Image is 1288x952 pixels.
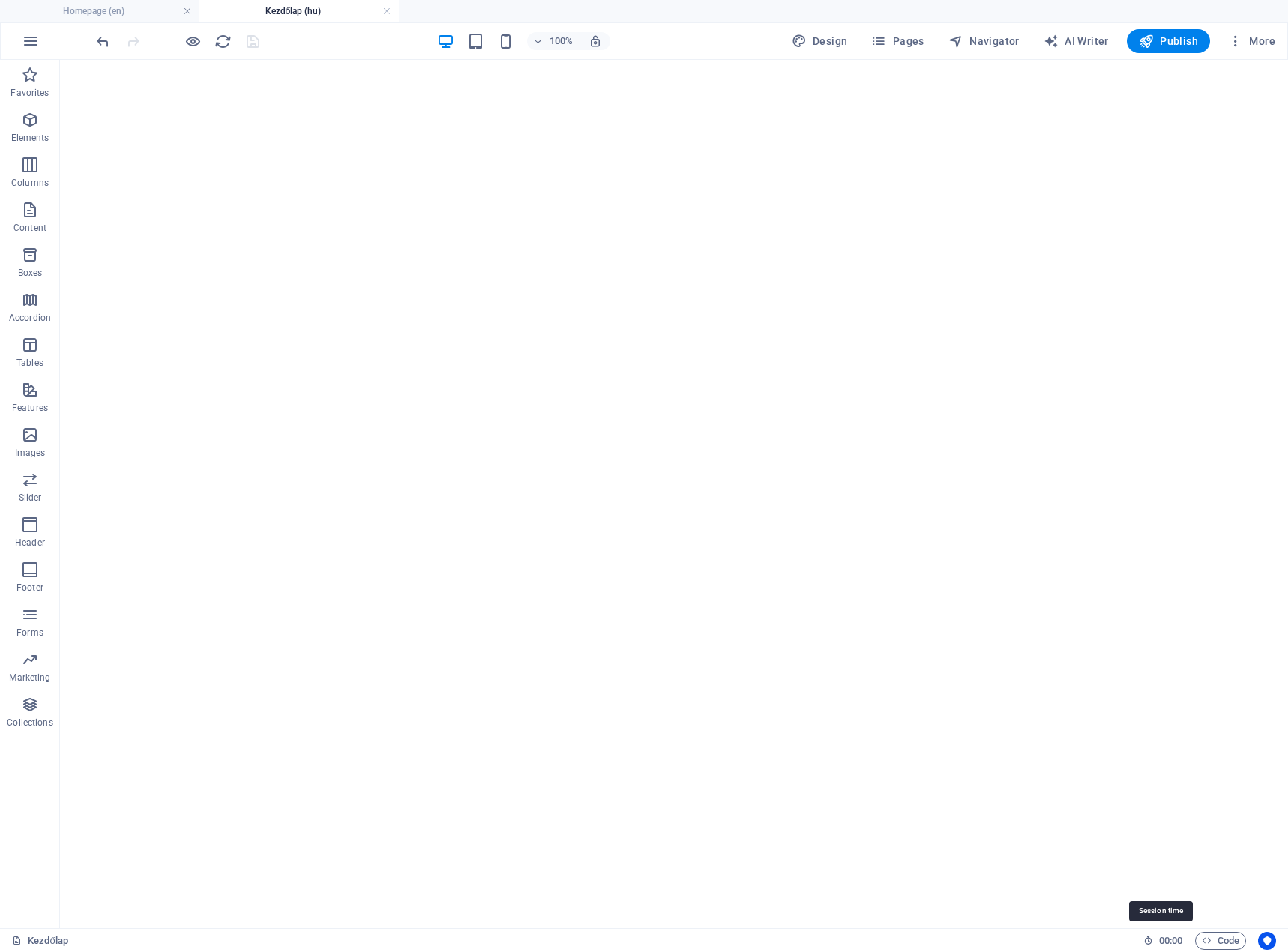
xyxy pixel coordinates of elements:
p: Elements [11,132,49,144]
span: 00 00 [1159,932,1182,950]
p: Accordion [9,312,51,324]
button: Navigator [942,29,1026,53]
p: Slider [19,492,42,504]
i: On resize automatically adjust zoom level to fit chosen device. [589,34,602,48]
p: Features [12,402,48,414]
span: Code [1202,932,1239,950]
i: Reload page [214,33,232,50]
h6: 100% [550,32,574,50]
p: Header [15,537,45,549]
button: undo [94,32,112,50]
span: Navigator [948,34,1020,49]
button: reload [214,32,232,50]
p: Content [13,222,46,234]
button: Design [786,29,854,53]
p: Boxes [18,267,43,279]
p: Tables [16,357,43,369]
button: Pages [865,29,930,53]
span: AI Writer [1044,34,1109,49]
button: 100% [527,32,580,50]
button: AI Writer [1038,29,1115,53]
p: Marketing [9,672,50,684]
span: Publish [1139,34,1198,49]
a: Click to cancel selection. Double-click to open Pages [12,932,68,950]
span: Design [792,34,848,49]
button: Code [1195,932,1246,950]
p: Collections [7,717,52,729]
i: Undo: Edit headline (Ctrl+Z) [94,33,112,50]
button: Click here to leave preview mode and continue editing [184,32,202,50]
span: Pages [871,34,924,49]
p: Footer [16,582,43,594]
span: : [1170,935,1172,946]
button: Usercentrics [1258,932,1276,950]
div: Design (Ctrl+Alt+Y) [786,29,854,53]
p: Images [15,447,46,459]
p: Forms [16,627,43,639]
p: Favorites [10,87,49,99]
p: Columns [11,177,49,189]
h4: Kezdőlap (hu) [199,3,399,19]
span: More [1228,34,1275,49]
button: More [1222,29,1281,53]
button: Publish [1127,29,1210,53]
